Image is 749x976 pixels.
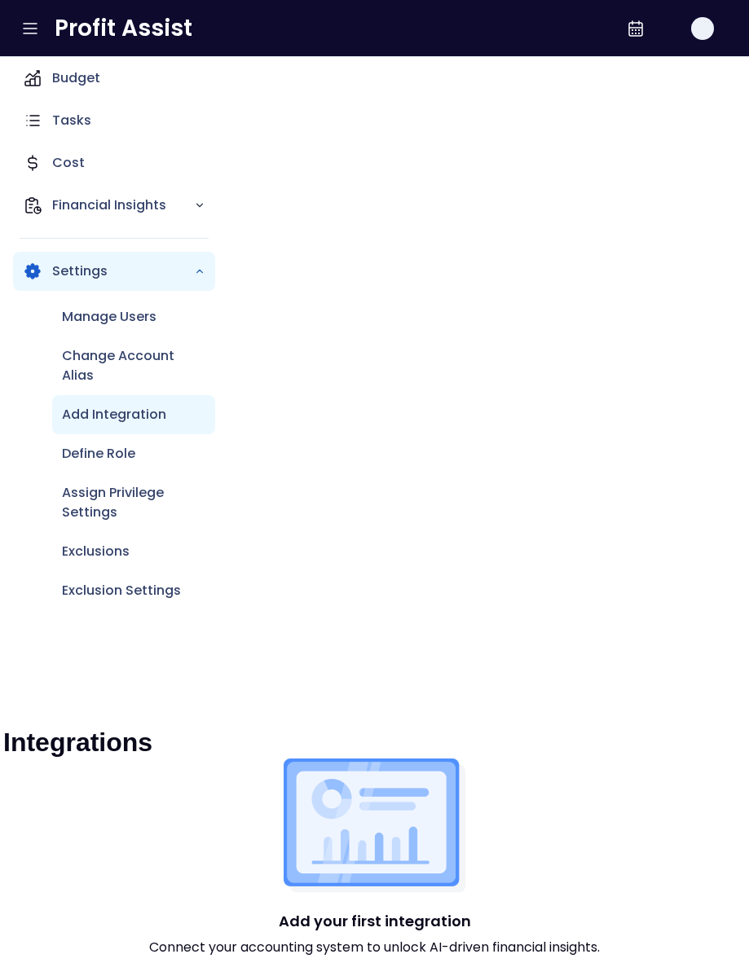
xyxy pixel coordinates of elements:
[62,405,166,424] p: Add Integration
[52,196,194,215] p: Financial Insights
[52,262,194,281] p: Settings
[52,153,85,173] p: Cost
[149,938,600,957] span: Connect your accounting system to unlock AI-driven financial insights.
[52,111,91,130] p: Tasks
[20,19,40,38] button: Open side bar
[55,14,192,43] span: Profit Assist
[279,912,471,931] span: Add your first integration
[62,444,135,464] p: Define Role
[62,581,181,600] p: Exclusion Settings
[62,483,205,522] p: Assign Privilege Settings
[284,758,465,893] img: Integration illustration
[62,307,156,327] p: Manage Users
[62,542,130,561] p: Exclusions
[62,346,205,385] p: Change Account Alias
[3,726,152,758] p: Integrations
[52,68,100,88] p: Budget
